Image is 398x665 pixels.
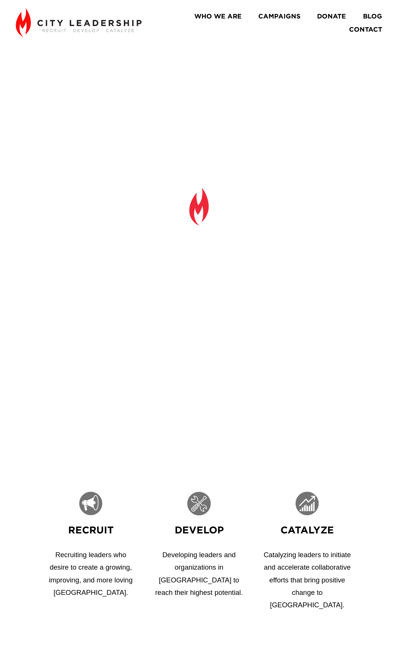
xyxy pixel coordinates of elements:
[47,549,134,599] p: Recruiting leaders who desire to create a growing, improving, and more loving [GEOGRAPHIC_DATA].
[258,10,300,23] a: CAMPAIGNS
[47,523,134,536] h3: Recruit
[317,10,346,23] a: DONATE
[349,23,382,36] a: CONTACT
[16,8,141,37] img: City Leadership - Recruit. Develop. Catalyze.
[155,549,243,599] p: Developing leaders and organizations in [GEOGRAPHIC_DATA] to reach their highest potential.
[263,549,351,611] p: Catalyzing leaders to initiate and accelerate collaborative efforts that bring positive change to...
[155,523,243,536] h3: Develop
[102,230,302,286] strong: Everything Rises and Falls on Leadership
[194,10,242,23] a: WHO WE ARE
[363,10,382,23] a: BLOG
[263,523,351,536] h3: Catalyze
